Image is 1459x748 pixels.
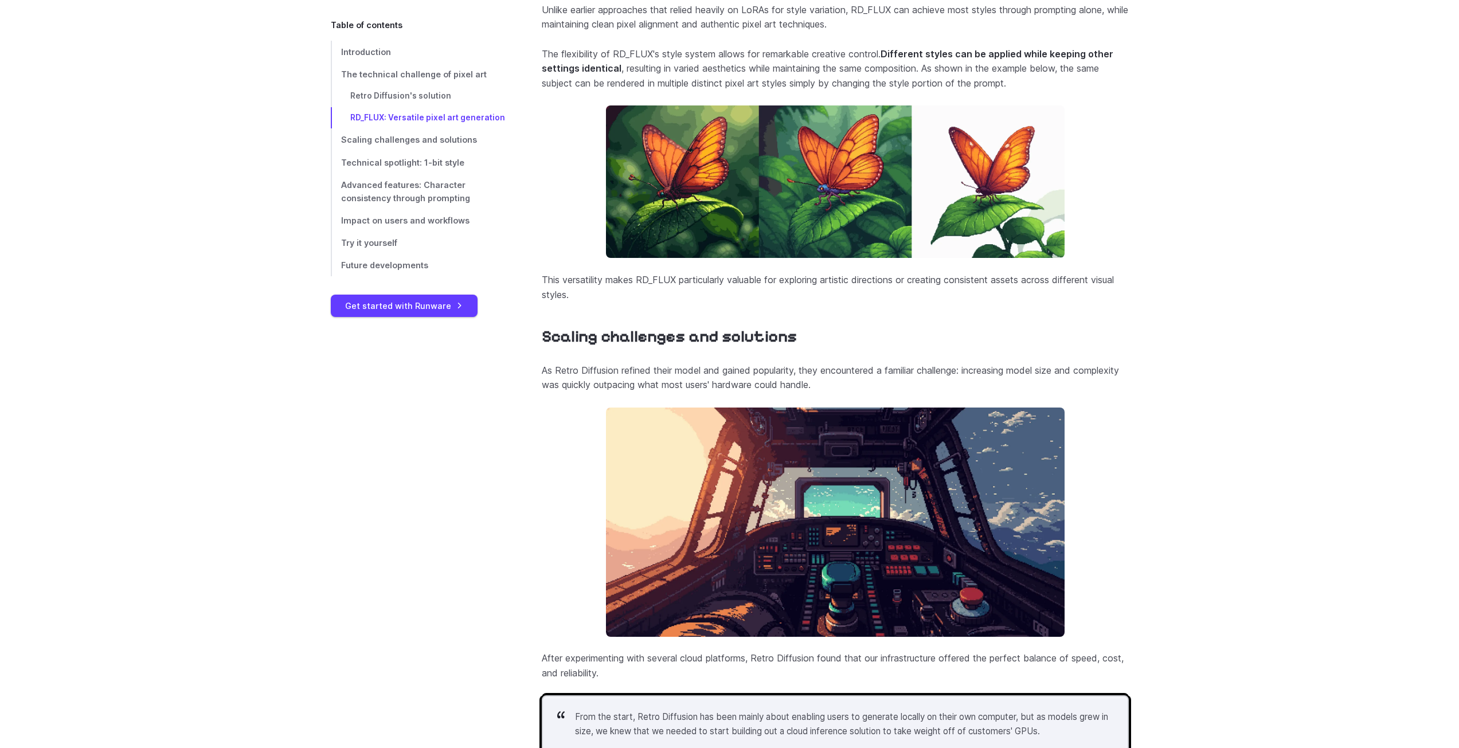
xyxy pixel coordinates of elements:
[331,174,505,209] a: Advanced features: Character consistency through prompting
[542,273,1129,302] p: This versatility makes RD_FLUX particularly valuable for exploring artistic directions or creatin...
[331,254,505,276] a: Future developments
[331,18,402,32] span: Table of contents
[331,209,505,232] a: Impact on users and workflows
[341,216,470,225] span: Impact on users and workflows
[341,260,428,270] span: Future developments
[331,63,505,85] a: The technical challenge of pixel art
[341,69,487,79] span: The technical challenge of pixel art
[331,85,505,107] a: Retro Diffusion's solution
[542,363,1129,393] p: As Retro Diffusion refined their model and gained popularity, they encountered a familiar challen...
[606,105,1065,259] img: a comparison of three pixel art butterflies, showcasing variations in color and lighting while pe...
[331,295,478,317] a: Get started with Runware
[341,238,397,248] span: Try it yourself
[606,408,1065,637] img: a pixel art cockpit view from a spacecraft, showing a vibrant sunset and clouds through the window
[331,232,505,254] a: Try it yourself
[341,135,477,145] span: Scaling challenges and solutions
[542,3,1129,32] p: Unlike earlier approaches that relied heavily on LoRAs for style variation, RD_FLUX can achieve m...
[341,158,464,167] span: Technical spotlight: 1-bit style
[331,129,505,151] a: Scaling challenges and solutions
[542,47,1129,91] p: The flexibility of RD_FLUX's style system allows for remarkable creative control. , resulting in ...
[331,107,505,129] a: RD_FLUX: Versatile pixel art generation
[350,91,451,100] span: Retro Diffusion's solution
[331,151,505,174] a: Technical spotlight: 1-bit style
[542,651,1129,680] p: After experimenting with several cloud platforms, Retro Diffusion found that our infrastructure o...
[331,41,505,63] a: Introduction
[350,113,505,122] span: RD_FLUX: Versatile pixel art generation
[341,180,470,203] span: Advanced features: Character consistency through prompting
[575,710,1109,738] p: From the start, Retro Diffusion has been mainly about enabling users to generate locally on their...
[341,47,391,57] span: Introduction
[542,327,797,347] a: Scaling challenges and solutions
